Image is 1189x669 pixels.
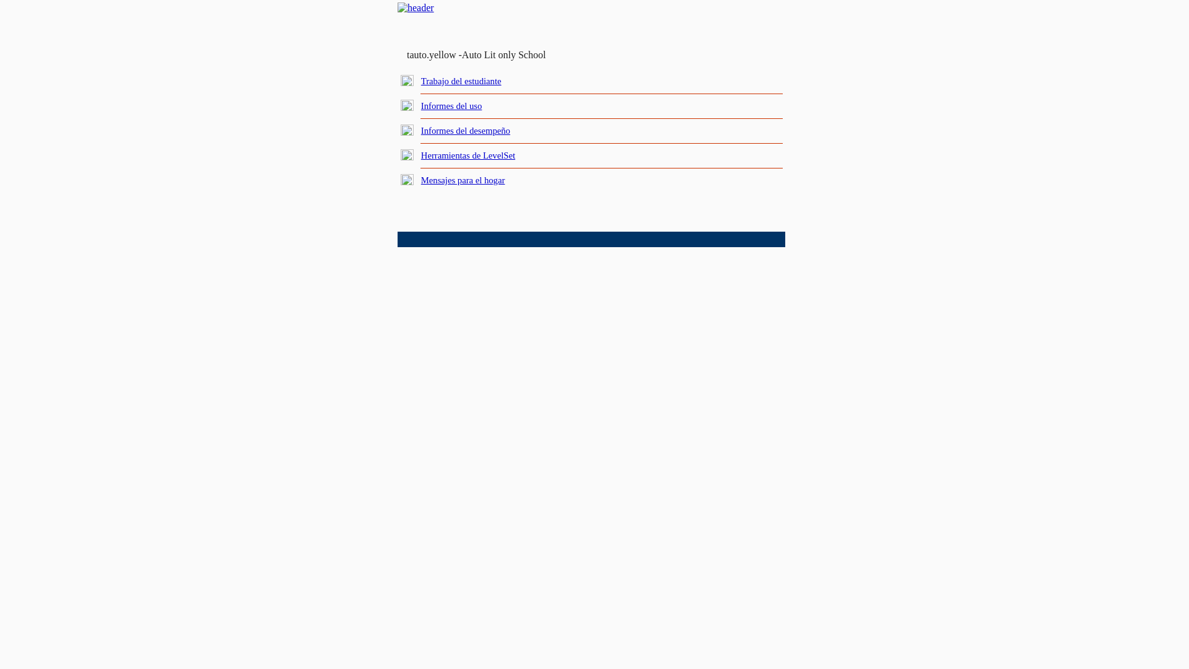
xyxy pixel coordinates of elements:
[401,100,414,111] img: plus.gif
[401,125,414,136] img: plus.gif
[421,101,482,111] a: Informes del uso
[401,75,414,86] img: plus.gif
[421,151,515,160] a: Herramientas de LevelSet
[421,76,502,86] a: Trabajo del estudiante
[401,174,414,185] img: plus.gif
[421,175,505,185] a: Mensajes para el hogar
[421,126,510,136] a: Informes del desempeño
[401,149,414,160] img: plus.gif
[407,50,635,61] td: tauto.yellow -
[398,2,434,14] img: header
[462,50,546,60] nobr: Auto Lit only School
